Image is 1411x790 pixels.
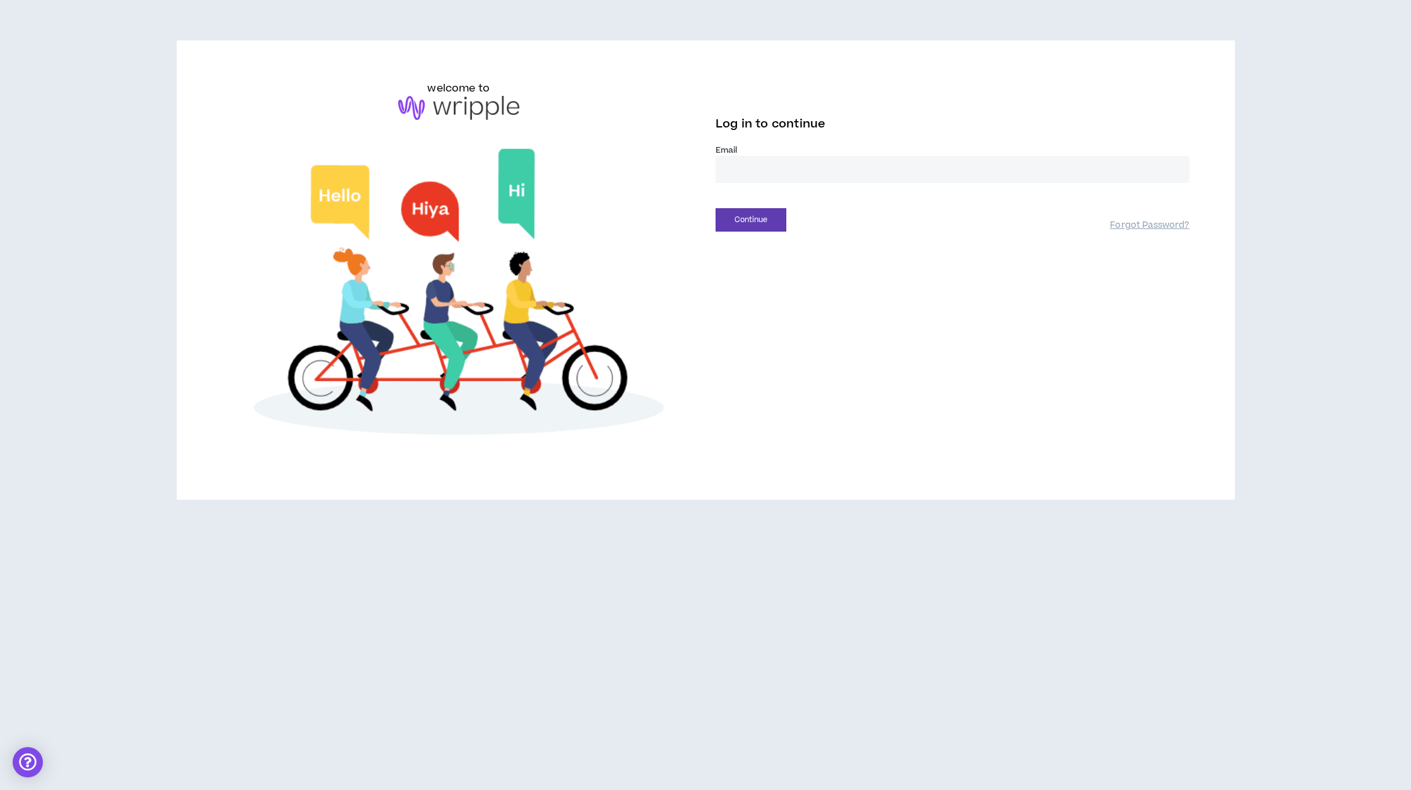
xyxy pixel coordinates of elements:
a: Forgot Password? [1110,220,1189,232]
button: Continue [716,208,786,232]
img: Welcome to Wripple [222,133,696,459]
div: Open Intercom Messenger [13,747,43,777]
img: logo-brand.png [398,96,519,120]
label: Email [716,144,1190,156]
h6: welcome to [427,81,490,96]
span: Log in to continue [716,116,825,132]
